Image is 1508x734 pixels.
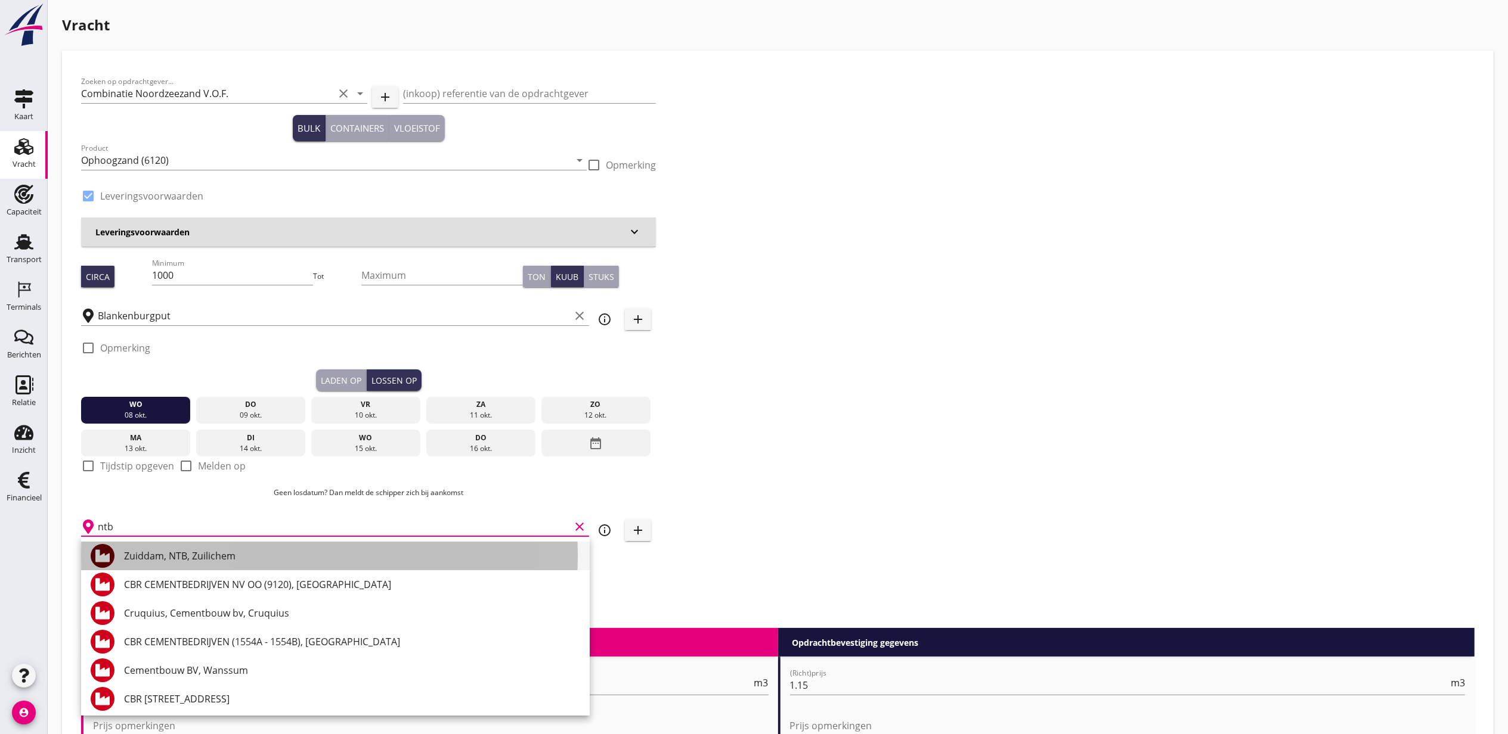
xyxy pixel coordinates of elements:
i: arrow_drop_down [353,86,367,101]
span: m3 [754,678,769,688]
div: Relatie [12,399,36,406]
i: keyboard_arrow_down [627,225,642,239]
div: Tot [313,271,361,282]
div: Ton [528,270,546,283]
div: 13 okt. [84,443,188,454]
div: Zuiddam, NTB, Zuilichem [124,549,580,563]
h3: Leveringsvoorwaarden [95,226,627,238]
label: Leveringsvoorwaarden [100,190,203,202]
div: 15 okt. [314,443,418,454]
input: Product [81,151,570,170]
div: wo [84,399,188,410]
p: Geen losdatum? Dan meldt de schipper zich bij aankomst [81,487,656,498]
div: Kaart [14,113,33,120]
label: Tijdstip opgeven [100,460,174,472]
i: add [631,312,645,326]
i: add [378,90,392,104]
div: ma [84,433,188,443]
div: do [199,399,303,410]
div: Transport [7,256,42,263]
div: 11 okt. [429,410,532,421]
div: vr [314,399,418,410]
button: Vloeistof [389,115,445,141]
div: Bulk [298,122,320,135]
button: Laden op [316,369,367,391]
label: Opmerking [606,159,656,171]
div: 16 okt. [429,443,532,454]
div: Containers [330,122,384,135]
input: Losplaats [98,517,570,536]
div: 10 okt. [314,410,418,421]
div: Capaciteit [7,208,42,216]
button: Lossen op [367,369,422,391]
div: Laden op [321,374,361,387]
div: 09 okt. [199,410,303,421]
i: add [631,523,645,537]
i: account_circle [12,701,36,724]
div: Terminals [7,303,41,311]
i: clear [336,86,351,101]
div: Cruquius, Cementbouw bv, Cruquius [124,606,580,620]
div: Berichten [7,351,41,359]
button: Ton [523,266,551,287]
div: 12 okt. [544,410,648,421]
input: Minimum [152,266,314,285]
img: logo-small.a267ee39.svg [2,3,45,47]
div: 14 okt. [199,443,303,454]
div: do [429,433,532,443]
button: Circa [81,266,114,287]
label: Opmerking [100,342,150,354]
div: Financieel [7,494,42,502]
i: clear [572,309,587,323]
input: (Richt)prijs [790,676,1449,695]
div: Inzicht [12,446,36,454]
input: Laadplaats [98,306,570,325]
button: Kuub [551,266,584,287]
div: Cementbouw BV, Wanssum [124,663,580,677]
span: m3 [1451,678,1465,688]
label: Melden op [198,460,246,472]
div: CBR CEMENTBEDRIJVEN (1554A - 1554B), [GEOGRAPHIC_DATA] [124,635,580,649]
div: CBR [STREET_ADDRESS] [124,692,580,706]
div: za [429,399,532,410]
div: wo [314,433,418,443]
div: Kuub [556,270,578,283]
div: Vloeistof [394,122,440,135]
i: info_outline [597,312,612,326]
input: Maximum [361,266,523,285]
div: Stuks [589,270,614,283]
div: Circa [86,270,110,283]
input: Zoeken op opdrachtgever... [81,84,334,103]
div: 08 okt. [84,410,188,421]
i: clear [572,520,587,534]
div: zo [544,399,648,410]
button: Stuks [584,266,619,287]
div: Lossen op [371,374,417,387]
h1: Vracht [62,14,1494,36]
div: CBR CEMENTBEDRIJVEN NV OO (9120), [GEOGRAPHIC_DATA] [124,577,580,592]
div: di [199,433,303,443]
i: arrow_drop_down [572,153,587,167]
div: Vracht [13,160,36,168]
button: Bulk [293,115,326,141]
button: Containers [326,115,389,141]
input: (inkoop) referentie van de opdrachtgever [403,84,656,103]
i: date_range [589,433,603,454]
i: info_outline [597,523,612,537]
